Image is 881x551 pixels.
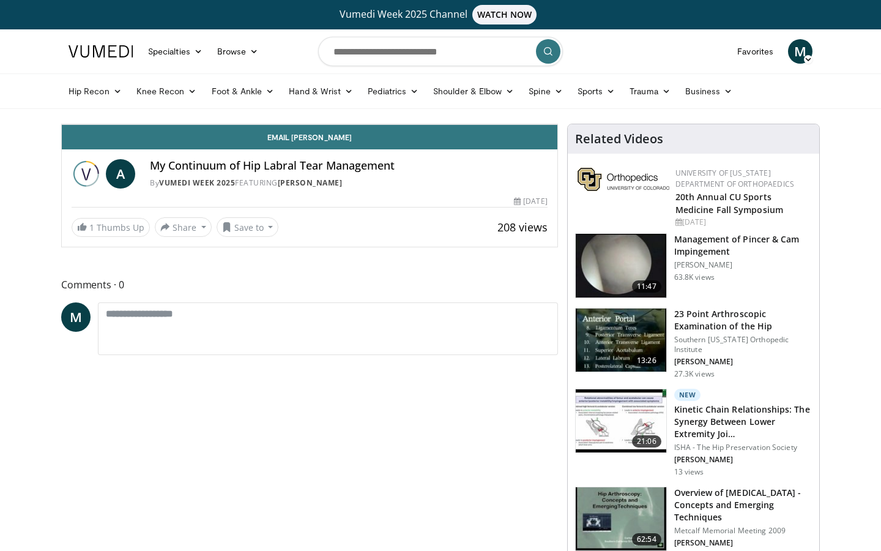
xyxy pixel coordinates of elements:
img: oa8B-rsjN5HfbTbX4xMDoxOjBrO-I4W8.150x105_q85_crop-smart_upscale.jpg [576,309,666,372]
h3: Kinetic Chain Relationships: The Synergy Between Lower Extremity Joi… [674,403,812,440]
a: 13:26 23 Point Arthroscopic Examination of the Hip Southern [US_STATE] Orthopedic Institute [PERS... [575,308,812,379]
p: 27.3K views [674,369,715,379]
span: Comments 0 [61,277,558,293]
a: 1 Thumbs Up [72,218,150,237]
a: Trauma [622,79,678,103]
a: A [106,159,135,189]
img: VuMedi Logo [69,45,133,58]
a: 11:47 Management of Pincer & Cam Impingement [PERSON_NAME] 63.8K views [575,233,812,298]
input: Search topics, interventions [318,37,563,66]
a: Favorites [730,39,781,64]
a: Specialties [141,39,210,64]
p: 13 views [674,467,704,477]
span: 21:06 [632,435,661,448]
a: University of [US_STATE] Department of Orthopaedics [675,168,794,189]
span: 13:26 [632,354,661,367]
p: [PERSON_NAME] [674,538,812,548]
div: By FEATURING [150,178,548,189]
span: 208 views [497,220,548,234]
a: 20th Annual CU Sports Medicine Fall Symposium [675,191,783,216]
a: M [61,302,91,332]
img: 678363_3.png.150x105_q85_crop-smart_upscale.jpg [576,487,666,551]
a: Knee Recon [129,79,204,103]
a: Vumedi Week 2025 [159,178,235,188]
p: [PERSON_NAME] [674,455,812,465]
a: Sports [570,79,623,103]
a: Hip Recon [61,79,129,103]
img: 32a4bfa3-d390-487e-829c-9985ff2db92b.150x105_q85_crop-smart_upscale.jpg [576,389,666,453]
p: Southern [US_STATE] Orthopedic Institute [674,335,812,354]
img: Vumedi Week 2025 [72,159,101,189]
a: Spine [521,79,570,103]
p: 63.8K views [674,272,715,282]
a: M [788,39,812,64]
p: New [674,389,701,401]
button: Share [155,217,212,237]
a: [PERSON_NAME] [278,178,343,188]
a: Foot & Ankle [204,79,282,103]
h4: Related Videos [575,132,663,146]
p: [PERSON_NAME] [674,260,812,270]
a: Hand & Wrist [281,79,360,103]
h4: My Continuum of Hip Labral Tear Management [150,159,548,173]
video-js: Video Player [62,124,557,125]
img: 38483_0000_3.png.150x105_q85_crop-smart_upscale.jpg [576,234,666,298]
div: [DATE] [514,196,547,207]
a: Business [678,79,740,103]
p: Metcalf Memorial Meeting 2009 [674,526,812,536]
p: [PERSON_NAME] [674,357,812,367]
h3: Overview of [MEDICAL_DATA] - Concepts and Emerging Techniques [674,487,812,523]
p: ISHA - The Hip Preservation Society [674,443,812,452]
span: 1 [89,222,94,233]
h3: 23 Point Arthroscopic Examination of the Hip [674,308,812,332]
span: 11:47 [632,280,661,293]
a: Browse [210,39,266,64]
span: WATCH NOW [472,5,537,24]
img: 355603a8-37da-49b6-856f-e00d7e9307d3.png.150x105_q85_autocrop_double_scale_upscale_version-0.2.png [578,168,669,191]
h3: Management of Pincer & Cam Impingement [674,233,812,258]
button: Save to [217,217,279,237]
a: Vumedi Week 2025 ChannelWATCH NOW [70,5,811,24]
a: Pediatrics [360,79,426,103]
a: 21:06 New Kinetic Chain Relationships: The Synergy Between Lower Extremity Joi… ISHA - The Hip Pr... [575,389,812,477]
span: 62:54 [632,533,661,545]
a: Email [PERSON_NAME] [62,125,557,149]
div: [DATE] [675,217,809,228]
a: Shoulder & Elbow [426,79,521,103]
